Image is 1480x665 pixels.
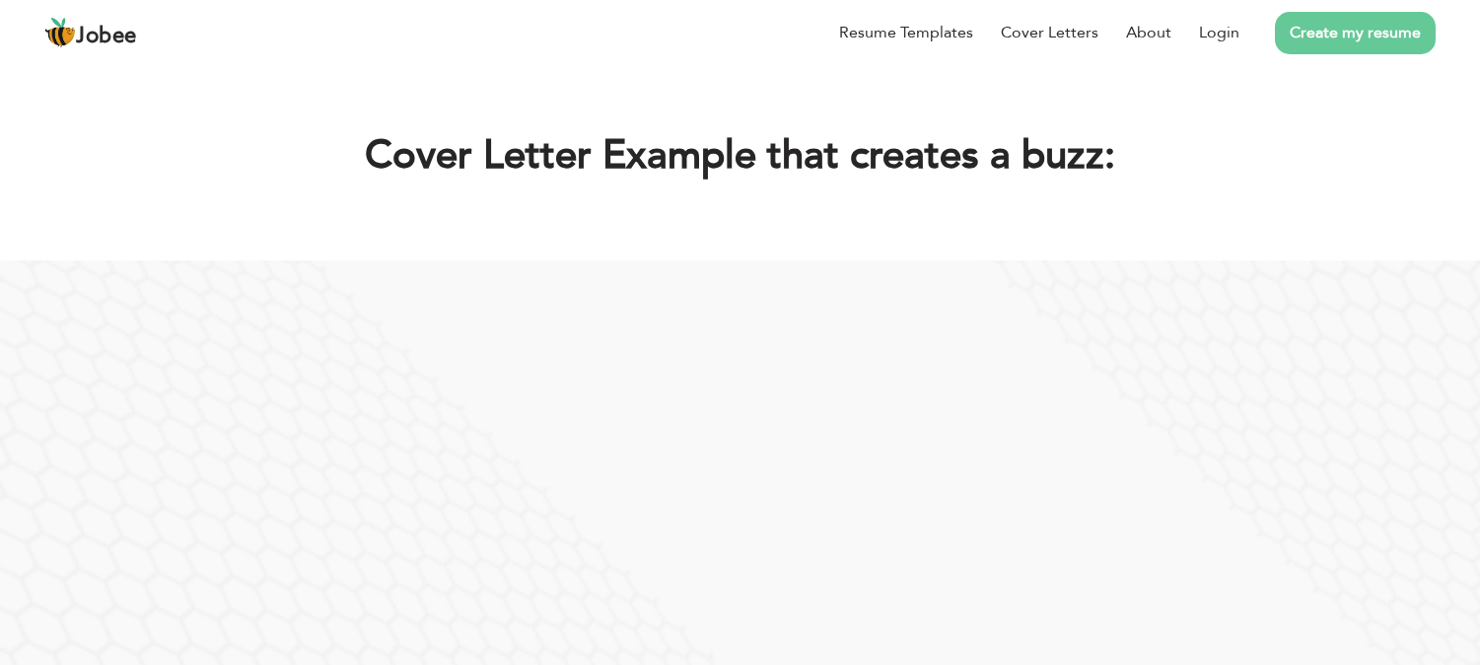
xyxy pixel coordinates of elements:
a: Resume Templates [839,21,973,44]
span: Jobee [76,26,137,47]
a: Login [1199,21,1239,44]
img: jobee.io [44,17,76,48]
a: Create my resume [1275,12,1436,54]
a: About [1126,21,1171,44]
h1: Cover Letter Example that creates a buzz: [47,130,1433,182]
a: Jobee [44,17,137,48]
a: Cover Letters [1001,21,1098,44]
